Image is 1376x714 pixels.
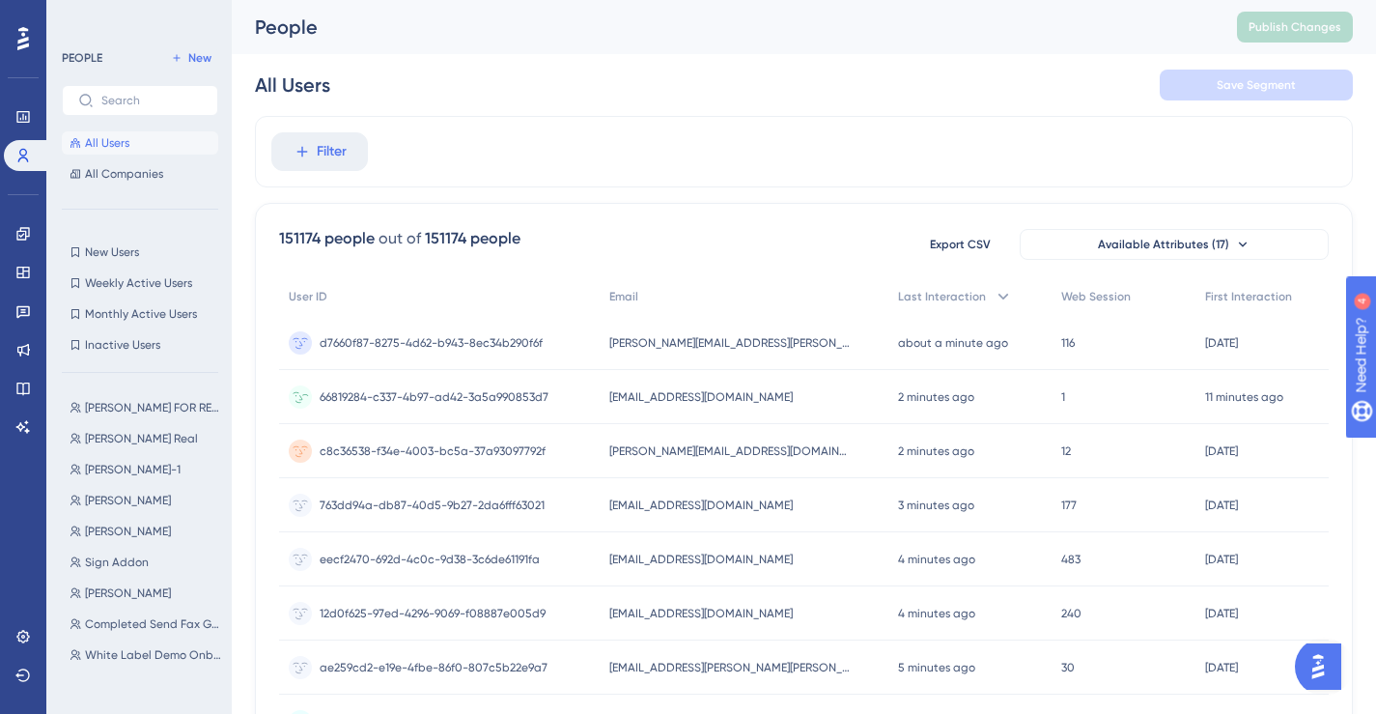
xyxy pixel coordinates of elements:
[1205,390,1283,404] time: 11 minutes ago
[1020,229,1329,260] button: Available Attributes (17)
[85,678,212,694] span: Retail Trial Onboarding
[912,229,1008,260] button: Export CSV
[1061,389,1065,405] span: 1
[317,140,347,163] span: Filter
[1205,499,1238,512] time: [DATE]
[85,135,129,151] span: All Users
[1061,443,1071,459] span: 12
[1061,660,1075,675] span: 30
[1061,335,1075,351] span: 116
[609,552,793,567] span: [EMAIL_ADDRESS][DOMAIN_NAME]
[85,647,222,663] span: White Label Demo Onboarding
[1205,661,1238,674] time: [DATE]
[62,520,230,543] button: [PERSON_NAME]
[1098,237,1229,252] span: Available Attributes (17)
[609,660,851,675] span: [EMAIL_ADDRESS][PERSON_NAME][PERSON_NAME][DOMAIN_NAME]
[62,613,230,636] button: Completed Send Fax Guide
[62,582,230,605] button: [PERSON_NAME]
[320,552,540,567] span: eecf2470-692d-4c0c-9d38-3c6de61191fa
[62,427,230,450] button: [PERSON_NAME] Real
[85,337,160,353] span: Inactive Users
[1061,606,1081,621] span: 240
[1205,607,1238,620] time: [DATE]
[255,71,330,99] div: All Users
[85,524,171,539] span: [PERSON_NAME]
[279,227,375,250] div: 151174 people
[898,553,975,566] time: 4 minutes ago
[898,289,986,304] span: Last Interaction
[320,606,546,621] span: 12d0f625-97ed-4296-9069-f08887e005d9
[85,585,171,601] span: [PERSON_NAME]
[85,616,222,632] span: Completed Send Fax Guide
[320,389,548,405] span: 66819284-c337-4b97-ad42-3a5a990853d7
[62,302,218,326] button: Monthly Active Users
[85,275,192,291] span: Weekly Active Users
[609,443,851,459] span: [PERSON_NAME][EMAIL_ADDRESS][DOMAIN_NAME]
[62,131,218,155] button: All Users
[85,306,197,322] span: Monthly Active Users
[85,462,181,477] span: [PERSON_NAME]-1
[85,166,163,182] span: All Companies
[1205,553,1238,566] time: [DATE]
[289,289,327,304] span: User ID
[320,335,543,351] span: d7660f87-8275-4d62-b943-8ec34b290f6f
[898,336,1008,350] time: about a minute ago
[45,5,121,28] span: Need Help?
[62,271,218,295] button: Weekly Active Users
[320,660,548,675] span: ae259cd2-e19e-4fbe-86f0-807c5b22e9a7
[62,551,230,574] button: Sign Addon
[101,94,202,107] input: Search
[85,493,171,508] span: [PERSON_NAME]
[62,396,230,419] button: [PERSON_NAME] FOR REAL
[85,555,149,570] span: Sign Addon
[898,499,974,512] time: 3 minutes ago
[1205,289,1292,304] span: First Interaction
[62,458,230,481] button: [PERSON_NAME]-1
[62,489,230,512] button: [PERSON_NAME]
[62,333,218,357] button: Inactive Users
[609,498,793,513] span: [EMAIL_ADDRESS][DOMAIN_NAME]
[1205,444,1238,458] time: [DATE]
[425,227,520,250] div: 151174 people
[898,444,974,458] time: 2 minutes ago
[62,241,218,264] button: New Users
[609,335,851,351] span: [PERSON_NAME][EMAIL_ADDRESS][PERSON_NAME][DOMAIN_NAME]
[1237,12,1353,43] button: Publish Changes
[134,10,140,25] div: 4
[898,390,974,404] time: 2 minutes ago
[930,237,991,252] span: Export CSV
[62,643,230,667] button: White Label Demo Onboarding
[62,162,218,186] button: All Companies
[271,132,368,171] button: Filter
[320,443,546,459] span: c8c36538-f34e-4003-bc5a-37a93097792f
[1061,498,1077,513] span: 177
[379,227,421,250] div: out of
[85,400,222,415] span: [PERSON_NAME] FOR REAL
[164,46,218,70] button: New
[320,498,545,513] span: 763dd94a-db87-40d5-9b27-2da6fff63021
[1061,552,1081,567] span: 483
[1205,336,1238,350] time: [DATE]
[255,14,1189,41] div: People
[1217,77,1296,93] span: Save Segment
[898,607,975,620] time: 4 minutes ago
[1061,289,1131,304] span: Web Session
[609,289,638,304] span: Email
[188,50,211,66] span: New
[1249,19,1341,35] span: Publish Changes
[62,50,102,66] div: PEOPLE
[1160,70,1353,100] button: Save Segment
[1295,638,1353,696] iframe: UserGuiding AI Assistant Launcher
[85,244,139,260] span: New Users
[609,389,793,405] span: [EMAIL_ADDRESS][DOMAIN_NAME]
[898,661,975,674] time: 5 minutes ago
[62,674,230,698] button: Retail Trial Onboarding
[609,606,793,621] span: [EMAIL_ADDRESS][DOMAIN_NAME]
[85,431,198,446] span: [PERSON_NAME] Real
